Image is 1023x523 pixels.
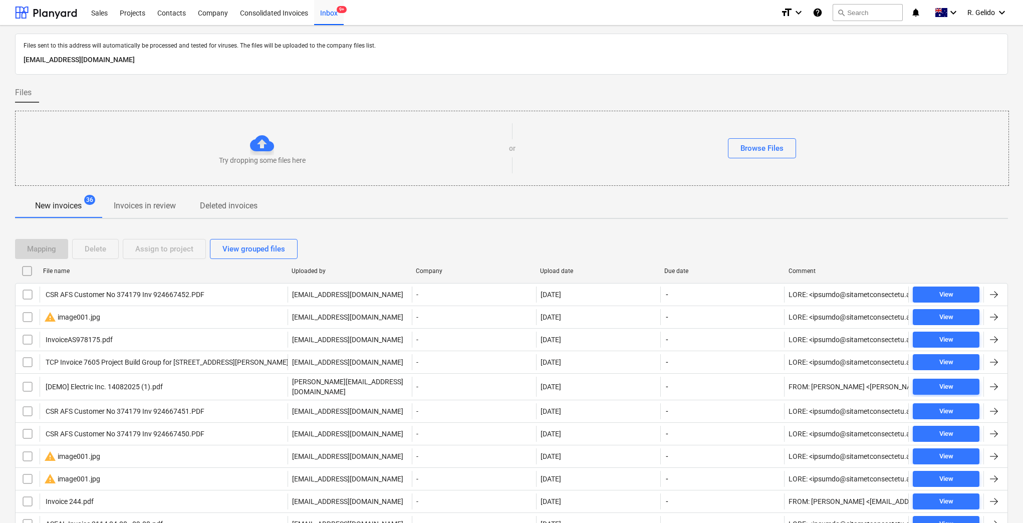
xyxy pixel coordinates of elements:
[541,336,561,344] div: [DATE]
[44,497,94,505] div: Invoice 244.pdf
[913,493,979,509] button: View
[412,448,536,464] div: -
[292,357,403,367] p: [EMAIL_ADDRESS][DOMAIN_NAME]
[412,377,536,397] div: -
[44,336,113,344] div: InvoiceAS978175.pdf
[913,332,979,348] button: View
[541,475,561,483] div: [DATE]
[665,406,669,416] span: -
[337,6,347,13] span: 9+
[939,357,953,368] div: View
[43,268,284,275] div: File name
[913,471,979,487] button: View
[541,430,561,438] div: [DATE]
[292,377,408,397] p: [PERSON_NAME][EMAIL_ADDRESS][DOMAIN_NAME]
[292,451,403,461] p: [EMAIL_ADDRESS][DOMAIN_NAME]
[84,195,95,205] span: 36
[939,428,953,440] div: View
[911,7,921,19] i: notifications
[292,290,403,300] p: [EMAIL_ADDRESS][DOMAIN_NAME]
[44,430,204,438] div: CSR AFS Customer No 374179 Inv 924667450.PDF
[664,268,781,275] div: Due date
[665,429,669,439] span: -
[939,473,953,485] div: View
[412,287,536,303] div: -
[728,138,796,158] button: Browse Files
[665,496,669,506] span: -
[541,407,561,415] div: [DATE]
[665,474,669,484] span: -
[44,473,100,485] div: image001.jpg
[665,451,669,461] span: -
[24,54,999,66] p: [EMAIL_ADDRESS][DOMAIN_NAME]
[509,143,516,153] p: or
[292,312,403,322] p: [EMAIL_ADDRESS][DOMAIN_NAME]
[44,383,163,391] div: [DEMO] Electric Inc. 14082025 (1).pdf
[219,155,306,165] p: Try dropping some files here
[996,7,1008,19] i: keyboard_arrow_down
[939,334,953,346] div: View
[210,239,298,259] button: View grouped files
[913,426,979,442] button: View
[541,358,561,366] div: [DATE]
[44,473,56,485] span: warning
[541,383,561,391] div: [DATE]
[44,450,56,462] span: warning
[541,452,561,460] div: [DATE]
[292,335,403,345] p: [EMAIL_ADDRESS][DOMAIN_NAME]
[967,9,995,17] span: R. Gelido
[416,268,532,275] div: Company
[44,450,100,462] div: image001.jpg
[665,357,669,367] span: -
[665,312,669,322] span: -
[15,111,1009,186] div: Try dropping some files hereorBrowse Files
[200,200,258,212] p: Deleted invoices
[939,406,953,417] div: View
[793,7,805,19] i: keyboard_arrow_down
[44,311,56,323] span: warning
[292,496,403,506] p: [EMAIL_ADDRESS][DOMAIN_NAME]
[665,290,669,300] span: -
[913,287,979,303] button: View
[740,142,784,155] div: Browse Files
[939,496,953,507] div: View
[541,497,561,505] div: [DATE]
[939,381,953,393] div: View
[44,358,299,366] div: TCP Invoice 7605 Project Build Group for [STREET_ADDRESS][PERSON_NAME]pdf
[789,268,905,275] div: Comment
[44,407,204,415] div: CSR AFS Customer No 374179 Inv 924667451.PDF
[781,7,793,19] i: format_size
[541,291,561,299] div: [DATE]
[913,379,979,395] button: View
[292,429,403,439] p: [EMAIL_ADDRESS][DOMAIN_NAME]
[15,87,32,99] span: Files
[939,312,953,323] div: View
[412,403,536,419] div: -
[222,242,285,255] div: View grouped files
[412,426,536,442] div: -
[541,313,561,321] div: [DATE]
[114,200,176,212] p: Invoices in review
[292,406,403,416] p: [EMAIL_ADDRESS][DOMAIN_NAME]
[913,403,979,419] button: View
[913,354,979,370] button: View
[35,200,82,212] p: New invoices
[24,42,999,50] p: Files sent to this address will automatically be processed and tested for viruses. The files will...
[837,9,845,17] span: search
[44,311,100,323] div: image001.jpg
[292,268,408,275] div: Uploaded by
[412,354,536,370] div: -
[939,289,953,301] div: View
[913,448,979,464] button: View
[973,475,1023,523] div: Chat Widget
[44,291,204,299] div: CSR AFS Customer No 374179 Inv 924667452.PDF
[665,335,669,345] span: -
[833,4,903,21] button: Search
[665,382,669,392] span: -
[540,268,656,275] div: Upload date
[412,471,536,487] div: -
[412,493,536,509] div: -
[412,332,536,348] div: -
[913,309,979,325] button: View
[412,309,536,325] div: -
